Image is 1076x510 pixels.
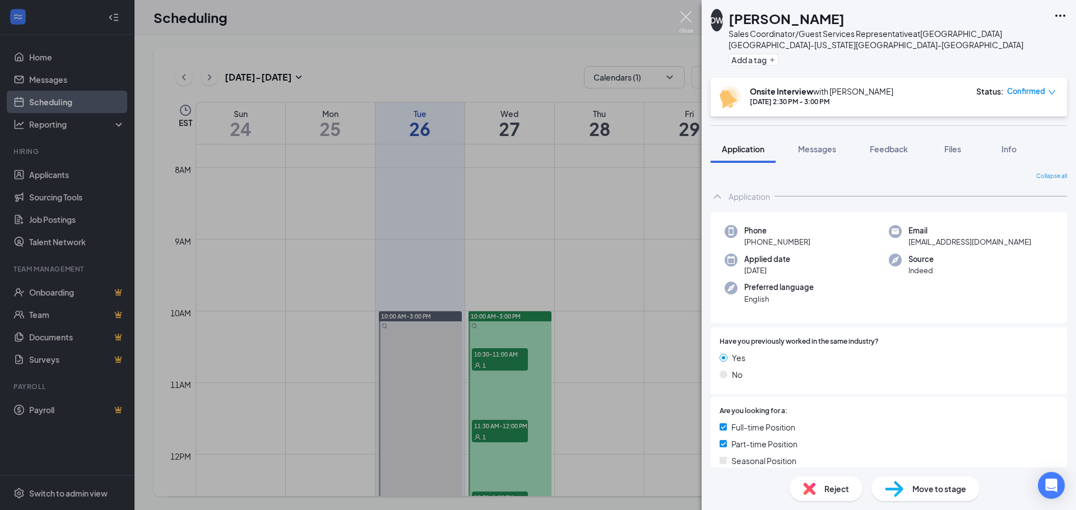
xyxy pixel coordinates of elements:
[711,190,724,203] svg: ChevronUp
[750,97,893,106] div: [DATE] 2:30 PM - 3:00 PM
[744,236,810,247] span: [PHONE_NUMBER]
[729,28,1048,50] div: Sales Coordinator/Guest Services Representative at [GEOGRAPHIC_DATA] [GEOGRAPHIC_DATA]-[US_STATE]...
[976,86,1004,97] div: Status :
[798,144,836,154] span: Messages
[732,352,745,364] span: Yes
[870,144,908,154] span: Feedback
[908,265,934,276] span: Indeed
[908,254,934,265] span: Source
[912,483,966,495] span: Move to stage
[769,57,776,63] svg: Plus
[1048,88,1056,96] span: down
[944,144,961,154] span: Files
[710,15,723,26] div: DW
[722,144,764,154] span: Application
[732,368,743,381] span: No
[731,455,796,467] span: Seasonal Position
[1007,86,1045,97] span: Confirmed
[731,421,795,433] span: Full-time Position
[720,406,787,417] span: Are you looking for a:
[729,9,845,28] h1: [PERSON_NAME]
[824,483,849,495] span: Reject
[908,225,1031,236] span: Email
[720,336,879,347] span: Have you previously worked in the same industry?
[744,265,790,276] span: [DATE]
[744,293,814,305] span: English
[1036,172,1067,181] span: Collapse all
[729,54,778,65] button: PlusAdd a tag
[750,86,893,97] div: with [PERSON_NAME]
[744,254,790,265] span: Applied date
[744,225,810,236] span: Phone
[1054,9,1067,22] svg: Ellipses
[729,191,770,202] div: Application
[1038,472,1065,499] div: Open Intercom Messenger
[731,438,797,450] span: Part-time Position
[1001,144,1017,154] span: Info
[750,86,813,96] b: Onsite Interview
[744,282,814,293] span: Preferred language
[908,236,1031,247] span: [EMAIL_ADDRESS][DOMAIN_NAME]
